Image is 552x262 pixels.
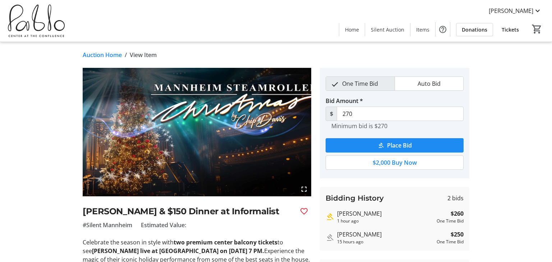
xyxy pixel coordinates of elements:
button: Place Bid [326,138,464,153]
span: View Item [130,51,157,59]
a: Tickets [496,23,525,36]
span: Donations [462,26,487,33]
div: 1 hour ago [337,218,434,224]
img: Pablo Center's Logo [4,3,68,39]
button: [PERSON_NAME] [483,5,548,17]
h3: Bidding History [326,193,384,203]
div: One Time Bid [437,218,464,224]
span: Silent Auction [371,26,404,33]
span: Home [345,26,359,33]
button: $2,000 Buy Now [326,155,464,170]
a: Silent Auction [365,23,410,36]
h2: [PERSON_NAME] & $150 Dinner at Informalist [83,205,294,218]
span: $ [326,107,337,121]
tr-hint: Minimum bid is $270 [331,122,387,130]
div: [PERSON_NAME] [337,209,434,218]
span: Items [416,26,429,33]
button: Cart [530,23,543,36]
strong: two premium center balcony tickets [174,238,277,246]
a: Donations [456,23,493,36]
span: / [125,51,127,59]
button: Favourite [297,204,311,219]
label: Bid Amount * [326,97,363,105]
img: Image [83,68,311,196]
span: $2,000 Buy Now [373,158,417,167]
div: 15 hours ago [337,239,434,245]
span: Place Bid [387,141,412,150]
span: [PERSON_NAME] [489,6,533,15]
a: Auction Home [83,51,122,59]
div: One Time Bid [437,239,464,245]
div: [PERSON_NAME] [337,230,434,239]
mat-icon: Highest bid [326,212,334,221]
span: Tickets [502,26,519,33]
strong: $260 [451,209,464,218]
a: Home [339,23,365,36]
strong: [PERSON_NAME] live at [GEOGRAPHIC_DATA] on [DATE] 7 PM. [92,247,264,255]
span: Auto Bid [413,77,445,90]
span: One Time Bid [338,77,382,90]
span: Estimated Value: [141,221,186,229]
span: #Silent Mannheim [83,221,132,229]
strong: $250 [451,230,464,239]
mat-icon: Outbid [326,233,334,242]
a: Items [410,23,435,36]
span: 2 bids [447,194,464,202]
button: Help [436,22,450,37]
mat-icon: fullscreen [300,185,308,193]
